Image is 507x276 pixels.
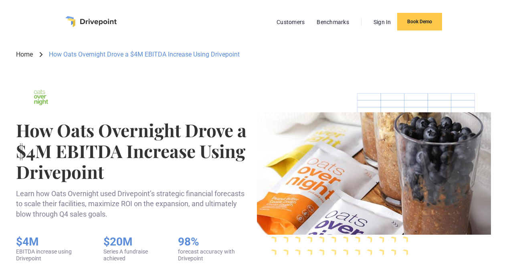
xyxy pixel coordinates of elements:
a: Home [16,50,33,59]
div: Series A fundraise achieved [103,248,162,262]
a: Benchmarks [313,17,353,27]
div: EBITDA increase using Drivepoint [16,248,87,262]
a: Book Demo [397,13,442,30]
a: home [65,16,117,27]
h1: How Oats Overnight Drove a $4M EBITDA Increase Using Drivepoint [16,120,250,182]
p: Learn how Oats Overnight used Drivepoint’s strategic financial forecasts to scale their facilitie... [16,189,250,219]
a: Customers [273,17,309,27]
h5: $20M [103,235,162,249]
div: forecast accuracy with Drivepoint [178,248,250,262]
h5: $4M [16,235,87,249]
h5: 98% [178,235,250,249]
div: How Oats Overnight Drove a $4M EBITDA Increase Using Drivepoint [49,50,240,59]
a: Sign In [370,17,395,27]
